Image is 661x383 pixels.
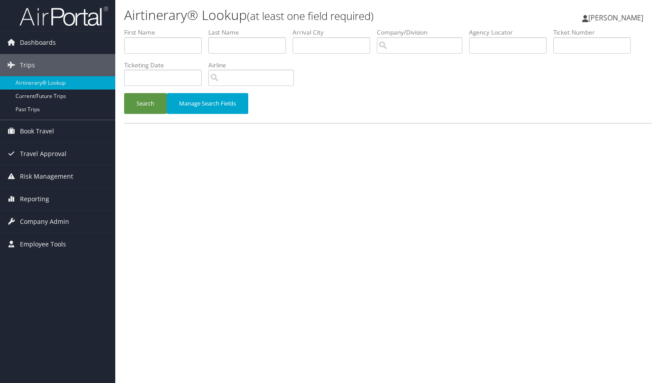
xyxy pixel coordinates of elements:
[124,61,208,70] label: Ticketing Date
[20,31,56,54] span: Dashboards
[20,188,49,210] span: Reporting
[20,165,73,188] span: Risk Management
[582,4,652,31] a: [PERSON_NAME]
[247,8,374,23] small: (at least one field required)
[20,211,69,233] span: Company Admin
[20,233,66,255] span: Employee Tools
[588,13,643,23] span: [PERSON_NAME]
[124,28,208,37] label: First Name
[553,28,638,37] label: Ticket Number
[124,6,476,24] h1: Airtinerary® Lookup
[20,143,66,165] span: Travel Approval
[469,28,553,37] label: Agency Locator
[208,28,293,37] label: Last Name
[124,93,167,114] button: Search
[377,28,469,37] label: Company/Division
[20,54,35,76] span: Trips
[293,28,377,37] label: Arrival City
[208,61,301,70] label: Airline
[167,93,248,114] button: Manage Search Fields
[20,120,54,142] span: Book Travel
[20,6,108,27] img: airportal-logo.png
